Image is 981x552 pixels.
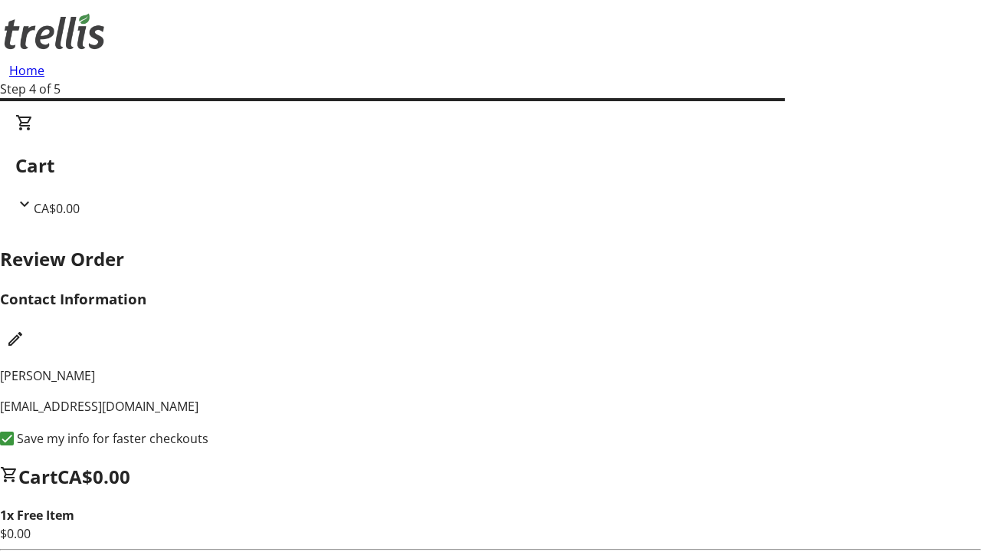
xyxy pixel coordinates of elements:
label: Save my info for faster checkouts [14,429,208,448]
span: CA$0.00 [34,200,80,217]
span: CA$0.00 [57,464,130,489]
div: CartCA$0.00 [15,113,966,218]
span: Cart [18,464,57,489]
h2: Cart [15,152,966,179]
